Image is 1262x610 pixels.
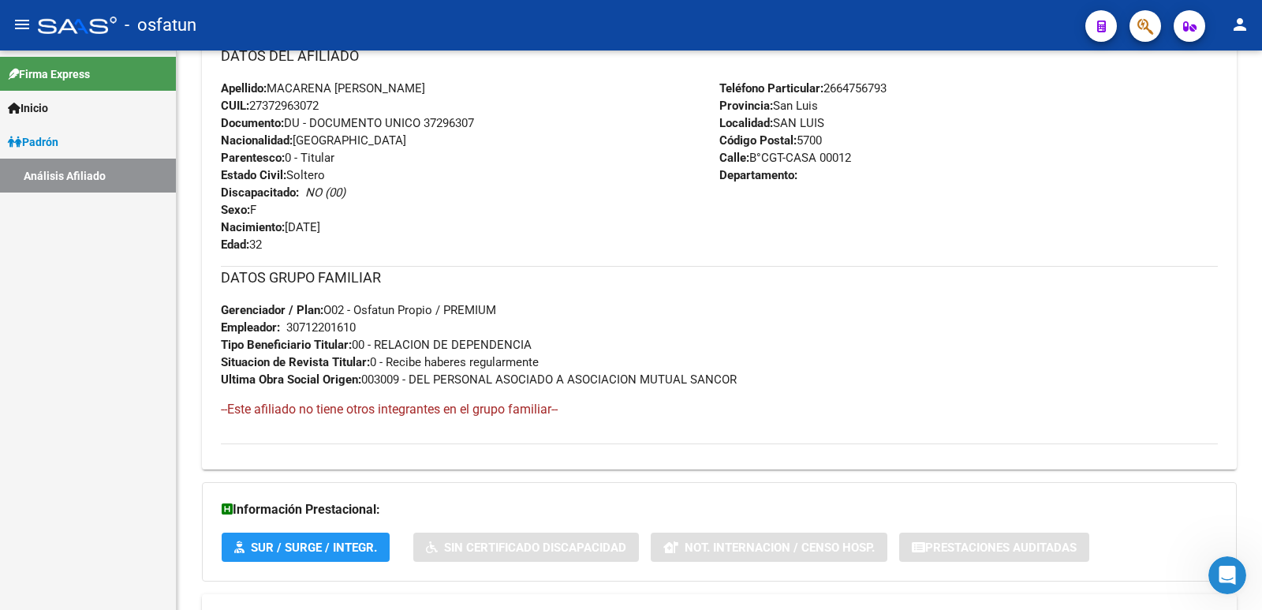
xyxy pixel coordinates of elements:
button: Sin Certificado Discapacidad [413,533,639,562]
strong: Parentesco: [221,151,285,165]
strong: Provincia: [719,99,773,113]
strong: Nacionalidad: [221,133,293,148]
strong: Teléfono Particular: [719,81,823,95]
strong: Gerenciador / Plan: [221,303,323,317]
strong: Discapacitado: [221,185,299,200]
strong: Tipo Beneficiario Titular: [221,338,352,352]
span: San Luis [719,99,818,113]
strong: Apellido: [221,81,267,95]
span: [DATE] [221,220,320,234]
i: NO (00) [305,185,345,200]
strong: Empleador: [221,320,280,335]
h3: DATOS DEL AFILIADO [221,45,1218,67]
span: Firma Express [8,65,90,83]
strong: Documento: [221,116,284,130]
strong: Sexo: [221,203,250,217]
button: SUR / SURGE / INTEGR. [222,533,390,562]
span: F [221,203,256,217]
strong: Situacion de Revista Titular: [221,355,370,369]
button: Prestaciones Auditadas [899,533,1089,562]
h4: --Este afiliado no tiene otros integrantes en el grupo familiar-- [221,401,1218,418]
span: 0 - Recibe haberes regularmente [221,355,539,369]
span: 003009 - DEL PERSONAL ASOCIADO A ASOCIACION MUTUAL SANCOR [221,372,737,387]
span: [GEOGRAPHIC_DATA] [221,133,406,148]
div: 30712201610 [286,319,356,336]
strong: CUIL: [221,99,249,113]
span: Prestaciones Auditadas [925,541,1077,555]
strong: Ultima Obra Social Origen: [221,372,361,387]
span: SUR / SURGE / INTEGR. [251,541,377,555]
span: Padrón [8,133,58,151]
span: B°CGT-CASA 00012 [719,151,851,165]
span: 0 - Titular [221,151,334,165]
strong: Localidad: [719,116,773,130]
iframe: Intercom live chat [1208,556,1246,594]
strong: Código Postal: [719,133,797,148]
span: 00 - RELACION DE DEPENDENCIA [221,338,532,352]
span: MACARENA [PERSON_NAME] [221,81,425,95]
h3: DATOS GRUPO FAMILIAR [221,267,1218,289]
span: 32 [221,238,262,252]
strong: Estado Civil: [221,168,286,182]
strong: Calle: [719,151,749,165]
span: 27372963072 [221,99,319,113]
span: Not. Internacion / Censo Hosp. [685,541,875,555]
strong: Departamento: [719,168,797,182]
strong: Edad: [221,238,249,252]
span: - osfatun [125,8,196,43]
mat-icon: person [1230,15,1249,34]
span: Soltero [221,168,325,182]
span: 5700 [719,133,822,148]
span: DU - DOCUMENTO UNICO 37296307 [221,116,474,130]
mat-icon: menu [13,15,32,34]
button: Not. Internacion / Censo Hosp. [651,533,887,562]
span: 2664756793 [719,81,887,95]
span: SAN LUIS [719,116,824,130]
span: Sin Certificado Discapacidad [444,541,626,555]
strong: Nacimiento: [221,220,285,234]
span: O02 - Osfatun Propio / PREMIUM [221,303,496,317]
h3: Información Prestacional: [222,499,1217,521]
span: Inicio [8,99,48,117]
